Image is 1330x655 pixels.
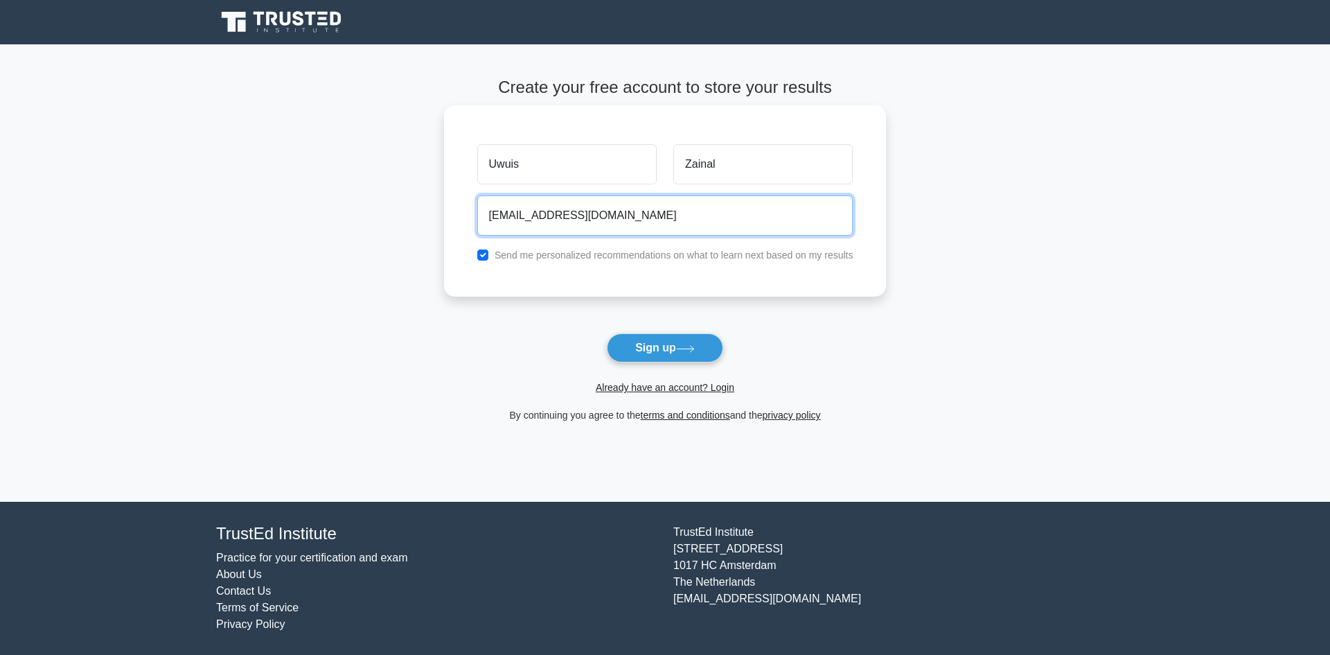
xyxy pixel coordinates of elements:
[216,524,657,544] h4: TrustEd Institute
[436,407,895,423] div: By continuing you agree to the and the
[216,602,299,613] a: Terms of Service
[673,144,853,184] input: Last name
[216,585,271,597] a: Contact Us
[607,333,723,363] button: Sign up
[477,195,853,236] input: Email
[665,524,1122,633] div: TrustEd Institute [STREET_ADDRESS] 1017 HC Amsterdam The Netherlands [EMAIL_ADDRESS][DOMAIN_NAME]
[763,410,821,421] a: privacy policy
[477,144,657,184] input: First name
[596,382,734,393] a: Already have an account? Login
[216,618,285,630] a: Privacy Policy
[641,410,730,421] a: terms and conditions
[495,250,853,261] label: Send me personalized recommendations on what to learn next based on my results
[216,552,408,564] a: Practice for your certification and exam
[216,568,262,580] a: About Us
[444,78,887,98] h4: Create your free account to store your results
